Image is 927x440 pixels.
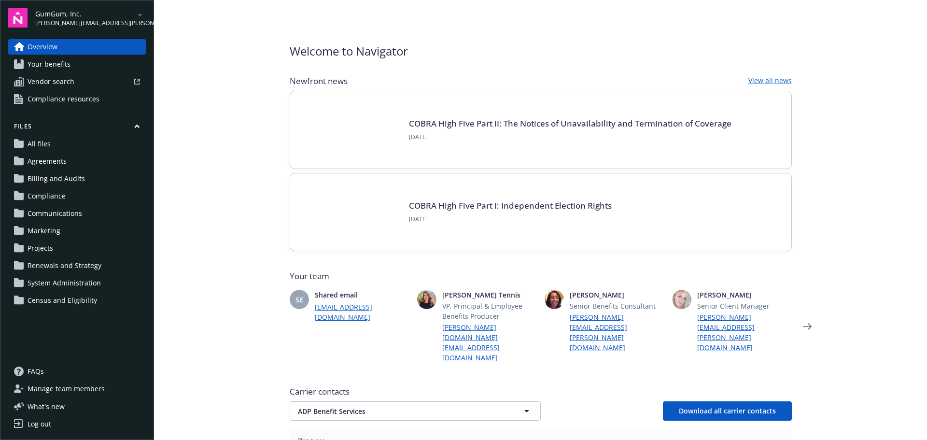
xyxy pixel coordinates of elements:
[35,8,146,28] button: GumGum, Inc.[PERSON_NAME][EMAIL_ADDRESS][PERSON_NAME][DOMAIN_NAME]arrowDropDown
[8,91,146,107] a: Compliance resources
[8,275,146,291] a: System Administration
[306,107,397,153] img: Card Image - EB Compliance Insights.png
[28,39,57,55] span: Overview
[442,290,537,300] span: [PERSON_NAME] Tennis
[8,241,146,256] a: Projects
[28,364,44,379] span: FAQs
[8,188,146,204] a: Compliance
[298,406,499,416] span: ADP Benefit Services
[672,290,691,309] img: photo
[570,312,664,353] a: [PERSON_NAME][EMAIL_ADDRESS][PERSON_NAME][DOMAIN_NAME]
[8,381,146,397] a: Manage team members
[28,91,99,107] span: Compliance resources
[306,189,397,235] img: BLOG-Card Image - Compliance - COBRA High Five Pt 1 07-18-25.jpg
[442,322,537,363] a: [PERSON_NAME][DOMAIN_NAME][EMAIL_ADDRESS][DOMAIN_NAME]
[315,302,409,322] a: [EMAIL_ADDRESS][DOMAIN_NAME]
[697,290,792,300] span: [PERSON_NAME]
[8,122,146,134] button: Files
[28,223,60,239] span: Marketing
[697,301,792,311] span: Senior Client Manager
[28,241,53,256] span: Projects
[545,290,564,309] img: photo
[8,8,28,28] img: navigator-logo.svg
[679,406,776,415] span: Download all carrier contacts
[295,295,303,305] span: SE
[8,258,146,273] a: Renewals and Strategy
[28,188,66,204] span: Compliance
[28,74,74,89] span: Vendor search
[417,290,436,309] img: photo
[570,301,664,311] span: Senior Benefits Consultant
[8,206,146,221] a: Communications
[35,9,134,19] span: GumGum, Inc.
[409,133,731,142] span: [DATE]
[570,290,664,300] span: [PERSON_NAME]
[28,136,51,152] span: All files
[8,401,80,412] button: What's new
[697,312,792,353] a: [PERSON_NAME][EMAIL_ADDRESS][PERSON_NAME][DOMAIN_NAME]
[28,258,101,273] span: Renewals and Strategy
[28,416,51,432] div: Log out
[28,171,85,186] span: Billing and Audits
[800,319,815,334] a: Next
[8,293,146,308] a: Census and Eligibility
[409,200,612,211] a: COBRA High Five Part I: Independent Election Rights
[28,401,65,412] span: What ' s new
[290,270,792,282] span: Your team
[290,75,348,87] span: Newfront news
[8,364,146,379] a: FAQs
[8,223,146,239] a: Marketing
[8,154,146,169] a: Agreements
[290,386,792,397] span: Carrier contacts
[28,154,67,169] span: Agreements
[8,57,146,72] a: Your benefits
[8,39,146,55] a: Overview
[290,43,408,60] span: Welcome to Navigator
[8,74,146,89] a: Vendor search
[442,301,537,321] span: VP, Principal & Employee Benefits Producer
[663,401,792,421] button: Download all carrier contacts
[409,118,731,129] a: COBRA High Five Part II: The Notices of Unavailability and Termination of Coverage
[28,275,101,291] span: System Administration
[409,215,612,224] span: [DATE]
[8,136,146,152] a: All files
[748,75,792,87] a: View all news
[35,19,134,28] span: [PERSON_NAME][EMAIL_ADDRESS][PERSON_NAME][DOMAIN_NAME]
[8,171,146,186] a: Billing and Audits
[134,9,146,20] a: arrowDropDown
[28,293,97,308] span: Census and Eligibility
[28,57,70,72] span: Your benefits
[28,381,105,397] span: Manage team members
[290,401,541,421] button: ADP Benefit Services
[315,290,409,300] span: Shared email
[28,206,82,221] span: Communications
